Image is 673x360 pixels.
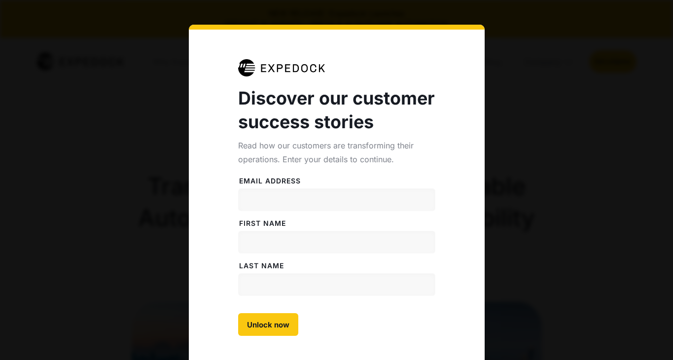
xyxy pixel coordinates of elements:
strong: Discover our customer success stories [238,87,435,133]
div: Read how our customers are transforming their operations. Enter your details to continue. [238,139,435,166]
label: FiRST NAME [238,218,435,228]
input: Unlock now [238,313,298,336]
label: LAST NAME [238,261,435,271]
form: Case Studies Form [238,166,435,336]
label: Email address [238,176,435,186]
